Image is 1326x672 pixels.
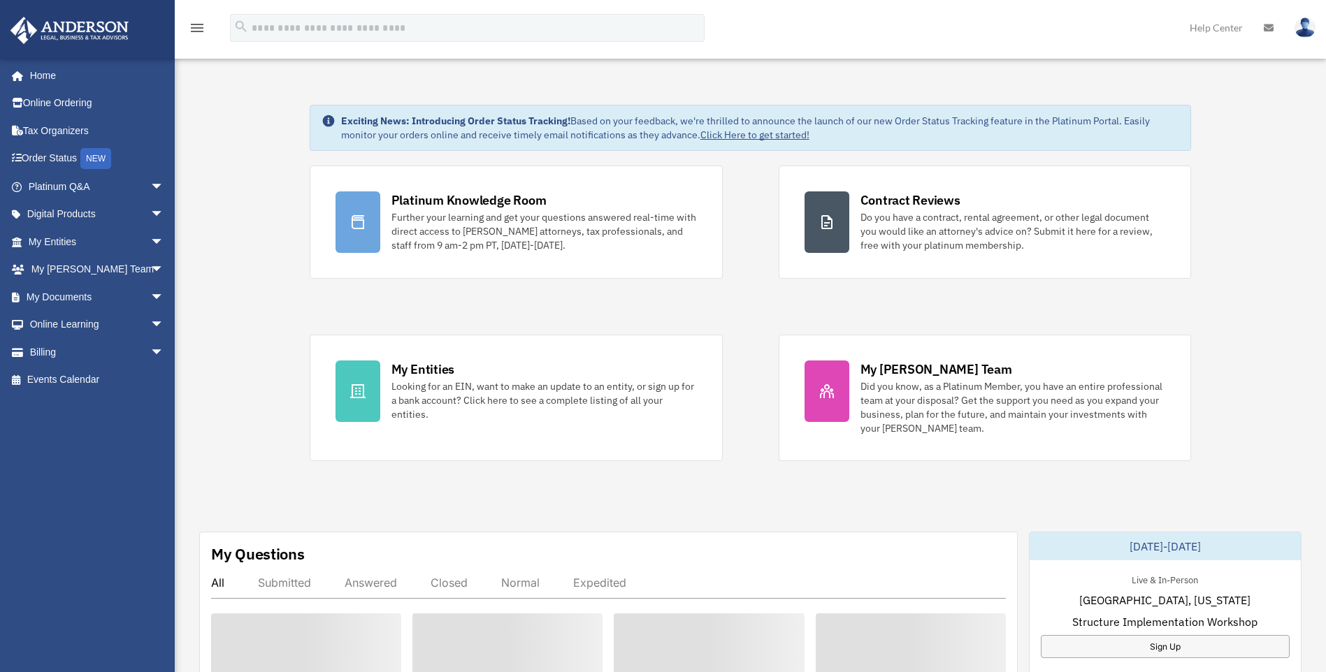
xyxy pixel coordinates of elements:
div: Answered [345,576,397,590]
div: Live & In-Person [1120,571,1209,586]
a: Platinum Knowledge Room Further your learning and get your questions answered real-time with dire... [310,166,723,279]
div: Normal [501,576,540,590]
div: Expedited [573,576,626,590]
div: Closed [431,576,468,590]
a: Online Ordering [10,89,185,117]
span: Structure Implementation Workshop [1072,613,1257,630]
a: Billingarrow_drop_down [10,338,185,366]
a: My [PERSON_NAME] Team Did you know, as a Platinum Member, you have an entire professional team at... [779,335,1192,461]
img: User Pic [1295,17,1316,38]
a: My Documentsarrow_drop_down [10,283,185,311]
a: Digital Productsarrow_drop_down [10,200,185,228]
div: [DATE]-[DATE] [1030,532,1301,560]
strong: Exciting News: Introducing Order Status Tracking! [341,115,570,127]
div: Submitted [258,576,311,590]
a: Home [10,61,178,89]
div: Platinum Knowledge Room [391,191,547,209]
div: My [PERSON_NAME] Team [860,360,1012,378]
div: Looking for an EIN, want to make an update to an entity, or sign up for a bank account? Click her... [391,379,697,421]
a: Events Calendar [10,366,185,394]
span: arrow_drop_down [150,311,178,339]
a: menu [189,24,206,36]
a: Platinum Q&Aarrow_drop_down [10,173,185,200]
span: arrow_drop_down [150,228,178,256]
div: Contract Reviews [860,191,960,209]
div: My Questions [211,543,305,564]
div: All [211,576,224,590]
a: Sign Up [1041,635,1290,658]
span: arrow_drop_down [150,283,178,312]
div: NEW [80,148,111,169]
a: Online Learningarrow_drop_down [10,311,185,339]
i: search [233,19,249,34]
span: arrow_drop_down [150,256,178,284]
a: Tax Organizers [10,117,185,145]
a: My Entitiesarrow_drop_down [10,228,185,256]
span: [GEOGRAPHIC_DATA], [US_STATE] [1079,592,1251,608]
span: arrow_drop_down [150,173,178,201]
i: menu [189,20,206,36]
a: My [PERSON_NAME] Teamarrow_drop_down [10,256,185,284]
a: My Entities Looking for an EIN, want to make an update to an entity, or sign up for a bank accoun... [310,335,723,461]
div: My Entities [391,360,454,378]
span: arrow_drop_down [150,200,178,229]
span: arrow_drop_down [150,338,178,367]
a: Click Here to get started! [700,129,809,141]
div: Based on your feedback, we're thrilled to announce the launch of our new Order Status Tracking fe... [341,114,1180,142]
img: Anderson Advisors Platinum Portal [6,17,133,44]
div: Further your learning and get your questions answered real-time with direct access to [PERSON_NAM... [391,210,697,252]
div: Did you know, as a Platinum Member, you have an entire professional team at your disposal? Get th... [860,379,1166,435]
a: Order StatusNEW [10,145,185,173]
div: Do you have a contract, rental agreement, or other legal document you would like an attorney's ad... [860,210,1166,252]
a: Contract Reviews Do you have a contract, rental agreement, or other legal document you would like... [779,166,1192,279]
